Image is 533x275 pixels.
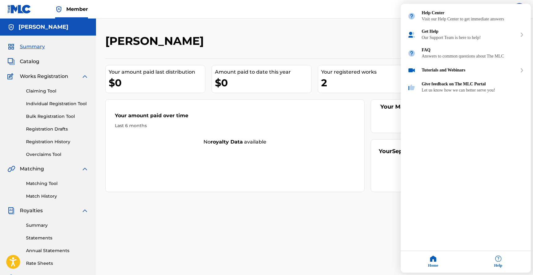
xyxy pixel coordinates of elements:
div: Answers to common questions about The MLC [422,54,524,59]
img: module icon [408,12,416,20]
div: Resource center home modules [401,4,531,97]
svg: expand [520,68,524,73]
div: Give feedback on The MLC Portal [401,78,531,97]
div: Let us know how we can better serve you! [422,88,524,93]
div: Home [401,251,466,273]
div: Our Support Team is here to help! [422,36,517,41]
img: module icon [408,49,416,58]
svg: expand [520,33,524,37]
img: module icon [408,67,416,75]
div: Help [466,251,531,273]
div: FAQ [422,48,524,53]
div: Get Help [422,29,517,34]
div: Help Center [422,11,524,16]
div: Visit our Help Center to get immediate answers [422,17,524,22]
img: module icon [408,84,416,92]
div: Help Center [401,7,531,26]
div: Tutorials and Webinars [422,68,517,73]
div: Tutorials and Webinars [401,63,531,78]
div: Give feedback on The MLC Portal [422,82,524,87]
img: module icon [408,31,416,39]
div: Get Help [401,26,531,44]
div: FAQ [401,44,531,63]
div: entering resource center home [401,4,531,97]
